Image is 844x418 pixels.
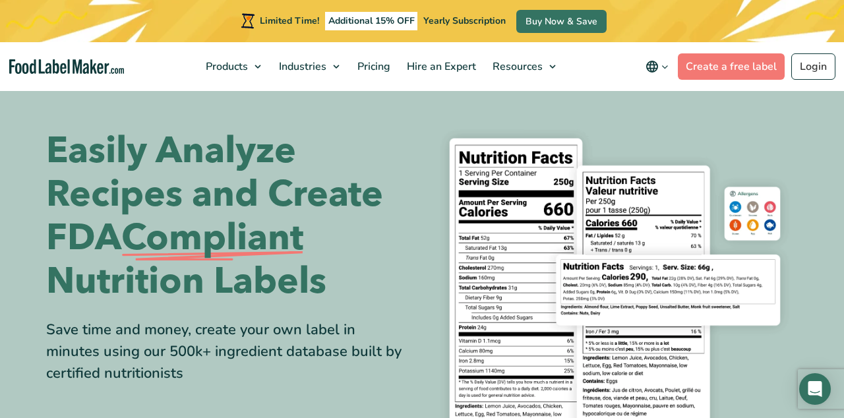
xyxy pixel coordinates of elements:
[423,15,506,27] span: Yearly Subscription
[353,59,392,74] span: Pricing
[325,12,418,30] span: Additional 15% OFF
[489,59,544,74] span: Resources
[516,10,607,33] a: Buy Now & Save
[198,42,268,91] a: Products
[46,129,412,303] h1: Easily Analyze Recipes and Create FDA Nutrition Labels
[260,15,319,27] span: Limited Time!
[271,42,346,91] a: Industries
[403,59,477,74] span: Hire an Expert
[275,59,328,74] span: Industries
[678,53,785,80] a: Create a free label
[799,373,831,405] div: Open Intercom Messenger
[121,216,303,260] span: Compliant
[349,42,396,91] a: Pricing
[485,42,562,91] a: Resources
[791,53,835,80] a: Login
[46,319,412,384] div: Save time and money, create your own label in minutes using our 500k+ ingredient database built b...
[202,59,249,74] span: Products
[399,42,481,91] a: Hire an Expert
